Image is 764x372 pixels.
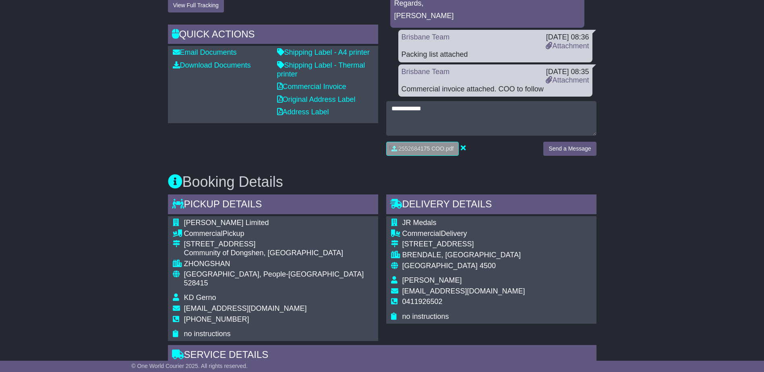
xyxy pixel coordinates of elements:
a: Shipping Label - Thermal printer [277,61,365,78]
a: Shipping Label - A4 printer [277,48,370,56]
div: Delivery Details [386,194,596,216]
div: Pickup Details [168,194,378,216]
span: [GEOGRAPHIC_DATA], People-[GEOGRAPHIC_DATA] [184,270,364,278]
span: no instructions [184,330,231,338]
span: [PERSON_NAME] [402,276,462,284]
h3: Booking Details [168,174,596,190]
span: © One World Courier 2025. All rights reserved. [131,363,248,369]
div: ZHONGSHAN [184,260,373,269]
span: Commercial [402,229,441,238]
span: KD Gerno [184,293,216,302]
p: [PERSON_NAME] [394,12,580,21]
span: JR Medals [402,219,437,227]
span: no instructions [402,312,449,320]
div: [STREET_ADDRESS] [402,240,525,249]
div: [STREET_ADDRESS] [184,240,373,249]
div: [DATE] 08:36 [546,33,589,42]
div: Quick Actions [168,25,378,46]
a: Email Documents [173,48,237,56]
button: Send a Message [543,142,596,156]
span: [EMAIL_ADDRESS][DOMAIN_NAME] [184,304,307,312]
span: 528415 [184,279,208,287]
a: Original Address Label [277,95,356,103]
a: Download Documents [173,61,251,69]
span: [PHONE_NUMBER] [184,315,249,323]
div: [DATE] 08:35 [546,68,589,76]
a: Commercial Invoice [277,83,346,91]
div: Packing list attached [402,50,589,59]
span: 0411926502 [402,298,443,306]
a: Brisbane Team [402,33,450,41]
div: BRENDALE, [GEOGRAPHIC_DATA] [402,251,525,260]
a: Brisbane Team [402,68,450,76]
a: Address Label [277,108,329,116]
span: Commercial [184,229,223,238]
div: Community of Dongshen, [GEOGRAPHIC_DATA] [184,249,373,258]
div: Delivery [402,229,525,238]
span: [PERSON_NAME] Limited [184,219,269,227]
span: [EMAIL_ADDRESS][DOMAIN_NAME] [402,287,525,295]
div: Commercial invoice attached. COO to follow [402,85,589,94]
span: [GEOGRAPHIC_DATA] [402,262,478,270]
span: 4500 [480,262,496,270]
a: Attachment [546,76,589,84]
div: Service Details [168,345,596,367]
div: Pickup [184,229,373,238]
a: Attachment [546,42,589,50]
